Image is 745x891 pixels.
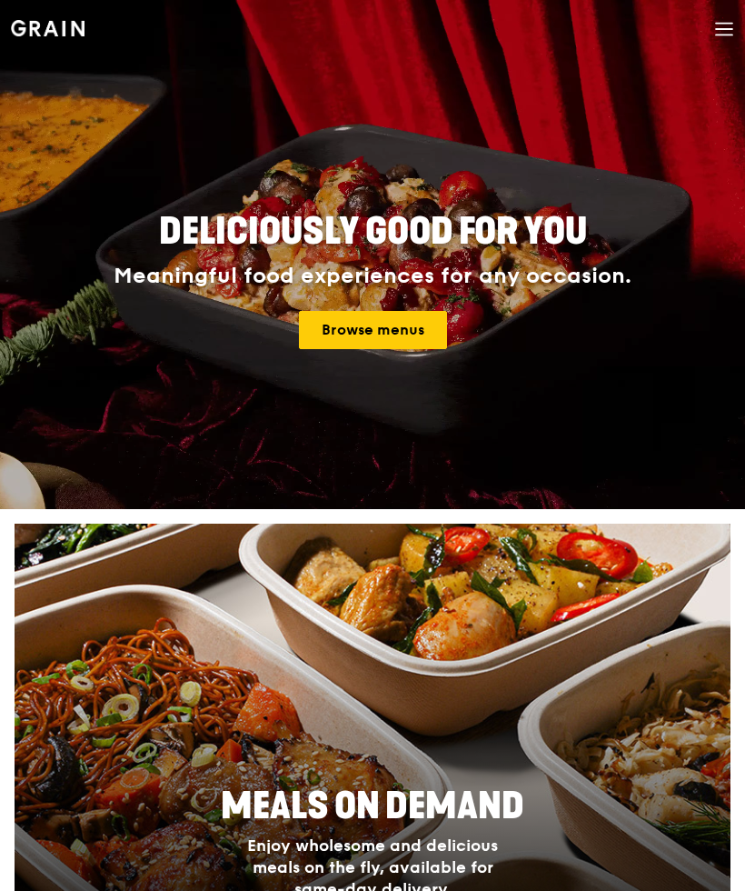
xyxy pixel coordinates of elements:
div: Meaningful food experiences for any occasion. [92,264,653,289]
img: Grain [11,20,84,36]
a: Browse menus [299,311,447,349]
span: Deliciously good for you [159,210,587,254]
span: Meals On Demand [221,785,524,828]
